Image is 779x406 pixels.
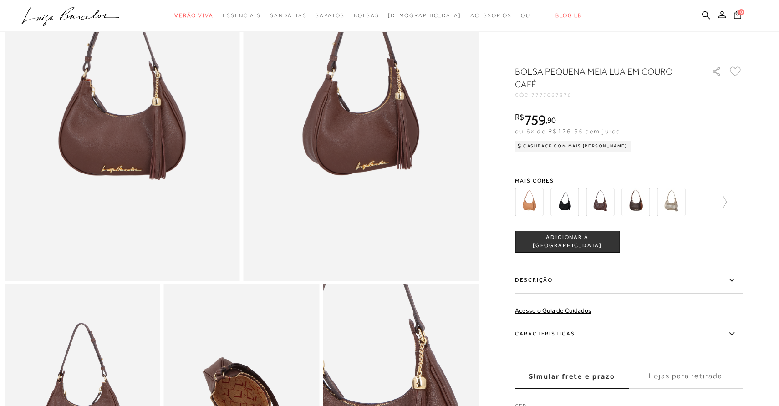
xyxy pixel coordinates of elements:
[174,12,214,19] span: Verão Viva
[354,12,379,19] span: Bolsas
[174,7,214,24] a: noSubCategoriesText
[470,7,512,24] a: noSubCategoriesText
[531,92,572,98] span: 7777067375
[731,10,744,22] button: 0
[223,7,261,24] a: noSubCategoriesText
[515,307,591,314] a: Acesse o Guia de Cuidados
[586,188,614,216] img: BOLSA BAGUETE MEIA LUA EM COURO VERNIZ CAFÉ PEQUENA
[738,9,744,15] span: 0
[515,178,743,183] span: Mais cores
[545,116,556,124] i: ,
[521,12,546,19] span: Outlet
[388,7,461,24] a: noSubCategoriesText
[547,115,556,125] span: 90
[515,92,697,98] div: CÓD:
[316,7,344,24] a: noSubCategoriesText
[470,12,512,19] span: Acessórios
[515,188,543,216] img: BOLSA BAGUETE MEIA LUA EM COURO CARAMELO PEQUENA
[515,267,743,294] label: Descrição
[515,127,620,135] span: ou 6x de R$126,65 sem juros
[515,113,524,121] i: R$
[515,65,686,91] h1: BOLSA PEQUENA MEIA LUA EM COURO CAFÉ
[354,7,379,24] a: noSubCategoriesText
[223,12,261,19] span: Essenciais
[316,12,344,19] span: Sapatos
[515,321,743,347] label: Características
[270,7,306,24] a: noSubCategoriesText
[515,231,620,253] button: ADICIONAR À [GEOGRAPHIC_DATA]
[555,12,582,19] span: BLOG LB
[388,12,461,19] span: [DEMOGRAPHIC_DATA]
[515,364,629,389] label: Simular frete e prazo
[524,112,545,128] span: 759
[550,188,579,216] img: BOLSA BAGUETE MEIA LUA EM COURO PRETO PEQUENA
[621,188,650,216] img: BOLSA PEQUENA MEIA LUA CARAMELO
[270,12,306,19] span: Sandálias
[629,364,743,389] label: Lojas para retirada
[521,7,546,24] a: noSubCategoriesText
[515,233,619,249] span: ADICIONAR À [GEOGRAPHIC_DATA]
[657,188,685,216] img: BOLSA PEQUENA MEIA LUA DOURADA
[555,7,582,24] a: BLOG LB
[515,141,631,152] div: Cashback com Mais [PERSON_NAME]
